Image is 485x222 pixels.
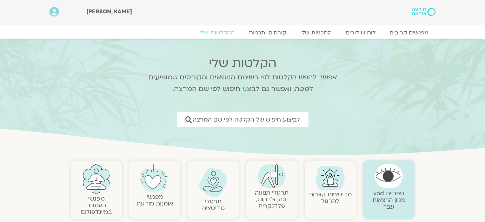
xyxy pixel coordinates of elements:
span: [PERSON_NAME] [86,8,132,15]
a: ההקלטות שלי [193,29,242,36]
a: לוח שידורים [339,29,383,36]
a: לביצוע חיפוש של הקלטה לפי שם המרצה [177,112,308,127]
a: התכניות שלי [293,29,339,36]
a: תרגולימדיטציה [202,197,225,212]
a: מדיטציות קצרות לתרגול [309,190,352,205]
span: לביצוע חיפוש של הקלטה לפי שם המרצה [193,116,300,123]
a: ספריית vodמגוון הרצאות עבר [372,189,405,211]
p: אפשר לחפש הקלטות לפי רשימת הנושאים והקורסים שמופיעים למטה, ואפשר גם לבצע חיפוש לפי שם המרצה. [139,72,346,95]
a: קורסים ותכניות [242,29,293,36]
a: תרגולי תנועהיוגה, צ׳י קונג, פלדנקרייז [255,189,288,210]
a: מפגשים קרובים [383,29,436,36]
a: מפגשיהעמקה במיינדפולנס [81,195,112,216]
h2: הקלטות שלי [139,56,346,70]
a: מפגשיאומנות מודעת [137,193,173,208]
nav: Menu [49,29,436,36]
